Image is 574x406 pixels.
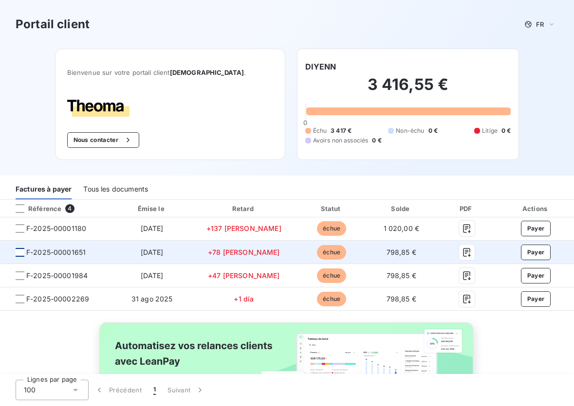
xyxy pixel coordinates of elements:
[384,224,420,232] span: 1 020,00 €
[521,268,551,283] button: Payer
[317,268,346,283] span: échue
[206,224,281,232] span: +137 [PERSON_NAME]
[313,136,369,145] span: Avoirs non associés
[305,61,336,72] h6: DIYENN
[193,204,295,213] div: Retard
[208,248,280,256] span: +78 [PERSON_NAME]
[67,132,139,148] button: Nous contacter
[162,380,211,400] button: Suivant
[89,380,148,400] button: Précédent
[170,69,244,76] span: [DEMOGRAPHIC_DATA]
[141,248,164,256] span: [DATE]
[438,204,496,213] div: PDF
[26,294,89,304] span: F-2025-00002269
[500,204,572,213] div: Actions
[16,179,72,199] div: Factures à payer
[317,245,346,260] span: échue
[387,248,416,256] span: 798,85 €
[234,295,254,303] span: +1 día
[16,16,90,33] h3: Portail client
[331,126,352,135] span: 3 417 €
[521,245,551,260] button: Payer
[482,126,498,135] span: Litige
[396,126,424,135] span: Non-échu
[26,247,86,257] span: F-2025-00001651
[317,292,346,306] span: échue
[26,271,88,281] span: F-2025-00001984
[305,75,511,104] h2: 3 416,55 €
[148,380,162,400] button: 1
[153,385,156,395] span: 1
[501,126,511,135] span: 0 €
[67,69,273,76] span: Bienvenue sur votre portail client .
[369,204,434,213] div: Solde
[303,119,307,126] span: 0
[67,100,130,117] img: Company logo
[372,136,381,145] span: 0 €
[83,179,148,199] div: Tous les documents
[298,204,365,213] div: Statut
[131,295,173,303] span: 31 ago 2025
[521,291,551,307] button: Payer
[24,385,36,395] span: 100
[65,204,74,213] span: 4
[141,224,164,232] span: [DATE]
[208,271,280,280] span: +47 [PERSON_NAME]
[8,204,61,213] div: Référence
[521,221,551,236] button: Payer
[428,126,438,135] span: 0 €
[313,126,327,135] span: Échu
[387,271,416,280] span: 798,85 €
[114,204,189,213] div: Émise le
[317,221,346,236] span: échue
[536,20,544,28] span: FR
[26,224,86,233] span: F-2025-00001180
[141,271,164,280] span: [DATE]
[387,295,416,303] span: 798,85 €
